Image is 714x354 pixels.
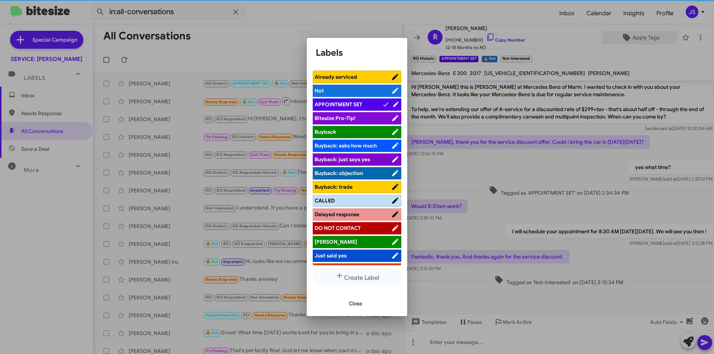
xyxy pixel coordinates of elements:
[315,129,336,135] span: Buyback
[313,268,401,285] button: Create Label
[315,211,359,218] span: Delayed response
[316,47,398,59] h1: Labels
[315,197,335,204] span: CALLED
[315,101,362,108] span: APPOINTMENT SET
[315,142,377,149] span: Buyback: asks how much
[315,74,357,80] span: Already serviced
[315,225,361,231] span: DO NOT CONTACT
[349,297,362,310] span: Close
[315,115,356,121] span: Bitesize Pro-Tip!
[315,184,353,190] span: Buyback: trade
[315,87,324,94] span: Hot
[315,156,370,163] span: Buyback: just says yes
[315,170,363,176] span: Buyback: objection
[343,297,368,310] button: Close
[315,238,357,245] span: [PERSON_NAME]
[315,252,347,259] span: Just said yes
